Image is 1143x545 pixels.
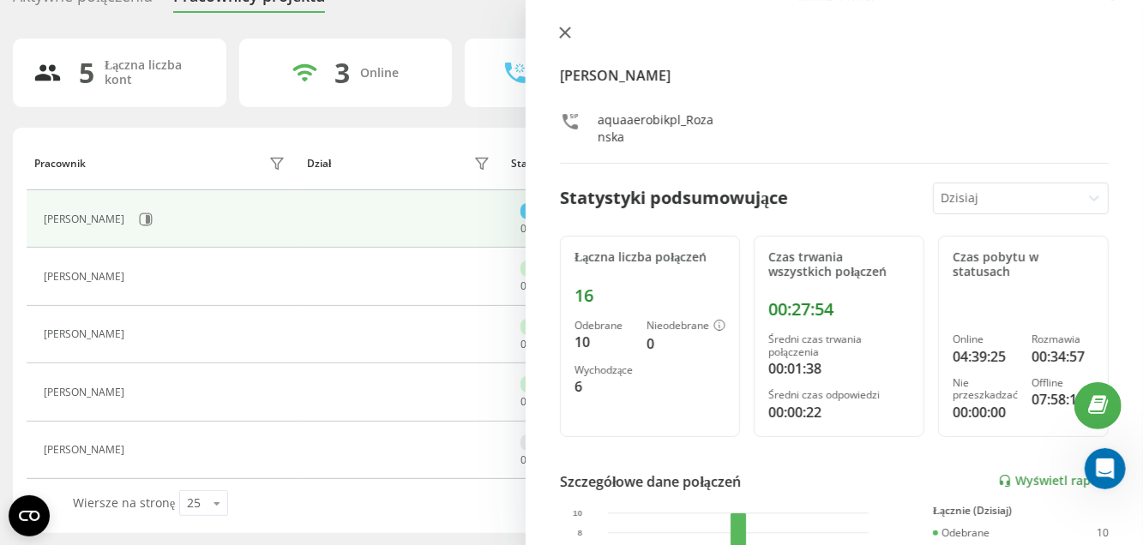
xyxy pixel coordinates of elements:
[953,346,1018,367] div: 04:39:25
[79,57,94,89] div: 5
[44,271,129,283] div: [PERSON_NAME]
[575,250,725,265] div: Łączna liczba połączeń
[933,505,1109,517] div: Łącznie (Dzisiaj)
[44,213,129,225] div: [PERSON_NAME]
[768,402,910,422] div: 00:00:22
[9,495,50,536] button: Open CMP widget
[73,494,175,511] span: Wiersze na stronę
[520,396,562,408] div: : :
[15,288,328,368] textarea: Napisz wiadomość...
[575,364,633,376] div: Wychodzące
[560,185,788,211] div: Statystyki podsumowujące
[575,320,633,332] div: Odebrane
[647,333,725,354] div: 0
[44,328,129,340] div: [PERSON_NAME]
[268,7,301,39] button: Główna
[1085,448,1126,489] iframe: Intercom live chat
[933,527,990,539] div: Odebrane
[145,21,226,39] p: Poniżej minuty
[44,386,129,398] div: [PERSON_NAME]
[307,158,331,170] div: Dział
[768,299,910,320] div: 00:27:54
[1032,389,1094,410] div: 07:58:12
[1032,346,1094,367] div: 00:34:57
[97,9,124,37] img: Profile image for Valerii
[520,338,562,350] div: : :
[520,452,532,467] span: 00
[49,9,76,37] img: Profile image for Yuliia
[575,332,633,352] div: 10
[520,319,565,335] div: Online
[520,337,532,351] span: 03
[520,221,532,236] span: 00
[34,158,86,170] div: Pracownik
[73,9,100,37] img: Profile image for Serhii
[520,434,566,451] div: Offline
[360,66,399,81] div: Online
[573,508,583,518] text: 10
[768,358,910,379] div: 00:01:38
[105,58,206,87] div: Łączna liczba kont
[768,389,910,401] div: Średni czas odpowiedzi
[520,280,562,292] div: : :
[520,223,562,235] div: : :
[294,368,322,396] button: Wyślij wiadomość…
[511,158,544,170] div: Status
[44,444,129,456] div: [PERSON_NAME]
[520,278,532,293] span: 04
[187,494,201,512] div: 25
[598,111,720,146] div: aquaaerobikpl_Rozanska
[953,377,1018,402] div: Nie przeszkadzać
[520,203,583,219] div: Rozmawia
[647,320,725,333] div: Nieodebrane
[520,261,565,277] div: Online
[1032,333,1094,345] div: Rozmawia
[578,528,583,537] text: 8
[520,376,565,392] div: Online
[575,285,725,306] div: 16
[560,471,741,492] div: Szczegółowe dane połączeń
[1032,377,1094,389] div: Offline
[575,376,633,397] div: 6
[131,9,196,21] h1: Ringostat
[560,65,1109,86] h4: [PERSON_NAME]
[11,7,44,39] button: go back
[520,394,532,409] span: 03
[1097,527,1109,539] div: 10
[520,454,562,466] div: : :
[953,333,1018,345] div: Online
[768,250,910,279] div: Czas trwania wszystkich połączeń
[998,474,1109,488] a: Wyświetl raport
[301,7,332,38] div: Zamknij
[953,250,1094,279] div: Czas pobytu w statusach
[334,57,350,89] div: 3
[27,375,40,389] button: Selektor emotek
[768,333,910,358] div: Średni czas trwania połączenia
[953,402,1018,422] div: 00:00:00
